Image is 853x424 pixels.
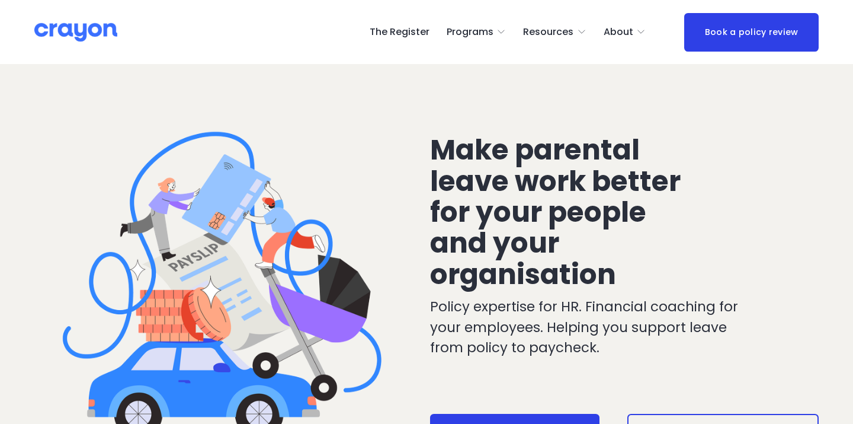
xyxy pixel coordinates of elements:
[447,23,506,42] a: folder dropdown
[523,23,586,42] a: folder dropdown
[684,13,819,52] a: Book a policy review
[34,22,117,43] img: Crayon
[430,130,687,294] span: Make parental leave work better for your people and your organisation
[523,24,573,41] span: Resources
[447,24,493,41] span: Programs
[370,23,429,42] a: The Register
[604,24,633,41] span: About
[430,297,753,358] p: Policy expertise for HR. Financial coaching for your employees. Helping you support leave from po...
[604,23,646,42] a: folder dropdown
